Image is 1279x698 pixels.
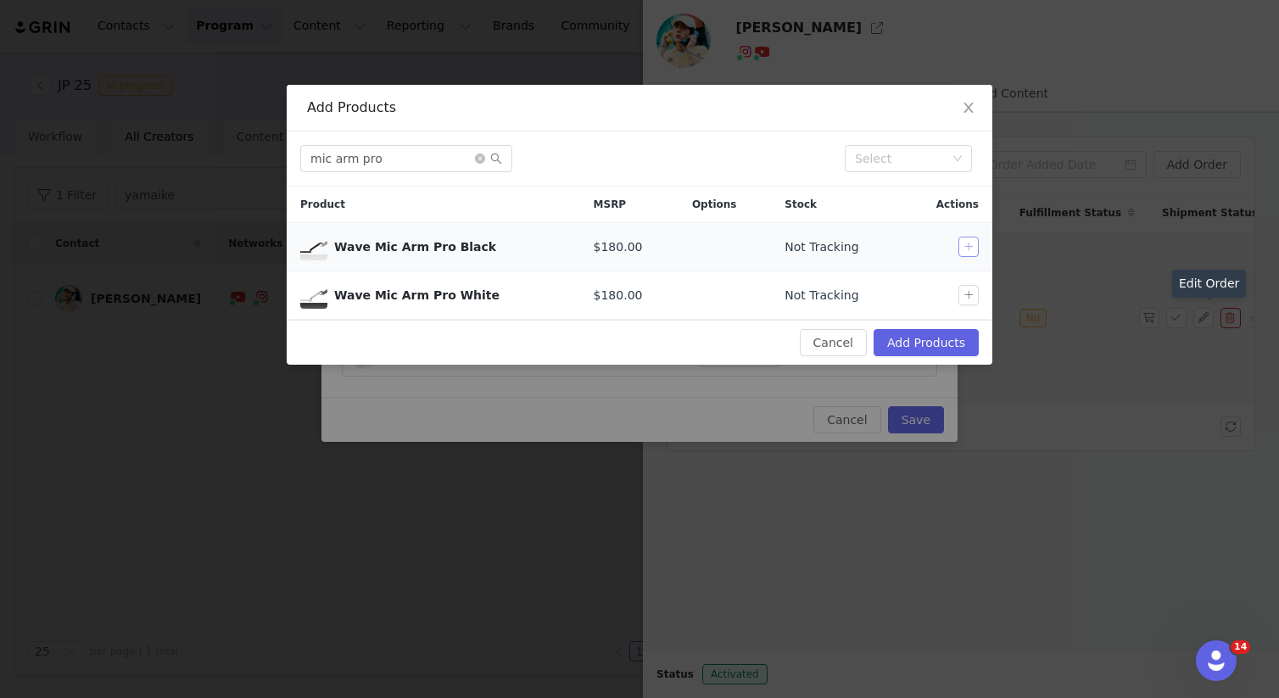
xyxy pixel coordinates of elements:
span: Stock [785,197,817,212]
img: 502d7e1c-a94b-4d63-91bf-e0821447b515.png [300,233,327,260]
span: MSRP [594,197,627,212]
button: Cancel [800,329,867,356]
div: Select [855,150,947,167]
button: Add Products [874,329,979,356]
i: icon: close [962,101,975,114]
span: Product [300,197,345,212]
div: Wave Mic Arm Pro White [334,287,567,304]
input: Search... [300,145,512,172]
i: icon: close-circle [475,154,485,164]
span: Wave Mic Arm Pro Black [300,233,327,260]
button: Close [945,85,992,132]
div: Actions [902,187,992,222]
img: f86dedc0-6708-45b1-89f7-e17d69e74025.png [300,282,327,309]
span: 14 [1231,640,1250,654]
i: icon: down [952,154,963,165]
span: Not Tracking [785,287,858,304]
i: icon: search [490,153,502,165]
span: Not Tracking [785,238,858,256]
span: $180.00 [594,238,643,256]
div: Add Products [307,98,972,117]
iframe: Intercom live chat [1196,640,1237,681]
span: Options [692,197,737,212]
span: $180.00 [594,287,643,304]
span: Wave Mic Arm Pro White [300,282,327,309]
div: Wave Mic Arm Pro Black [334,238,567,256]
div: Edit Order [1172,270,1246,298]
